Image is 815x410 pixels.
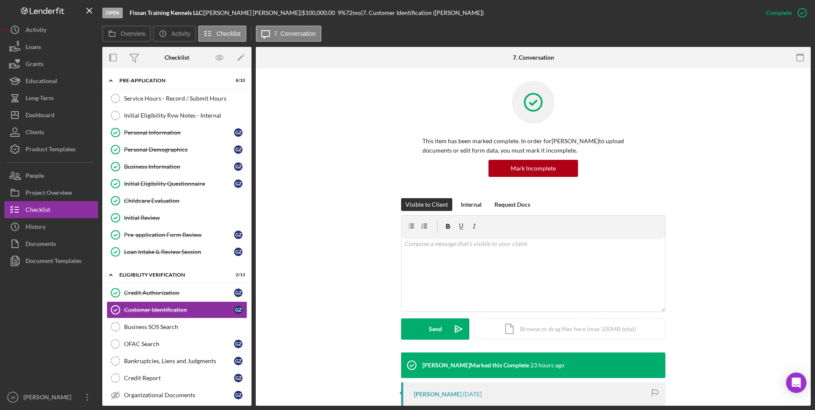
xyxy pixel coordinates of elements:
[234,248,243,256] div: G Z
[107,301,247,318] a: Customer IdentificationGZ
[107,158,247,175] a: Business InformationGZ
[124,95,247,102] div: Service Hours - Record / Submit Hours
[171,30,190,37] label: Activity
[107,192,247,209] a: Childcare Evaluation
[234,374,243,382] div: G Z
[4,90,98,107] a: Long-Term
[121,30,145,37] label: Overview
[26,201,50,220] div: Checklist
[124,392,234,398] div: Organizational Documents
[119,78,224,83] div: Pre-Application
[26,167,44,186] div: People
[26,21,46,40] div: Activity
[26,218,46,237] div: History
[124,197,247,204] div: Childcare Evaluation
[107,124,247,141] a: Personal InformationGZ
[26,252,81,271] div: Document Templates
[124,289,234,296] div: Credit Authorization
[4,389,98,406] button: JR[PERSON_NAME]
[338,9,346,16] div: 9 %
[490,198,535,211] button: Request Docs
[107,175,247,192] a: Initial Eligibility QuestionnaireGZ
[766,4,792,21] div: Complete
[107,387,247,404] a: Organizational DocumentsGZ
[757,4,811,21] button: Complete
[457,198,486,211] button: Internal
[107,226,247,243] a: Pre-application Form ReviewGZ
[401,198,452,211] button: Visible to Client
[26,141,75,160] div: Product Templates
[4,55,98,72] button: Grants
[234,391,243,399] div: G Z
[405,198,448,211] div: Visible to Client
[230,272,245,277] div: 2 / 13
[234,231,243,239] div: G Z
[4,107,98,124] button: Dashboard
[26,38,41,58] div: Loans
[234,128,243,137] div: G Z
[4,72,98,90] button: Educational
[130,9,202,16] b: Fissan Training Kennels LLC
[513,54,554,61] div: 7. Conversation
[234,179,243,188] div: G Z
[26,90,54,109] div: Long-Term
[119,272,224,277] div: Eligibility Verification
[124,306,234,313] div: Customer Identification
[124,112,247,119] div: Initial Eligibility Rvw Notes - Internal
[4,141,98,158] button: Product Templates
[107,352,247,370] a: Bankruptcies, Liens and JudgmentsGZ
[4,21,98,38] button: Activity
[4,38,98,55] button: Loans
[4,201,98,218] a: Checklist
[165,54,189,61] div: Checklist
[361,9,484,16] div: | 7. Customer Identification ([PERSON_NAME])
[234,340,243,348] div: G Z
[422,136,644,156] p: This item has been marked complete. In order for [PERSON_NAME] to upload documents or edit form d...
[234,162,243,171] div: G Z
[4,252,98,269] button: Document Templates
[26,184,72,203] div: Project Overview
[153,26,196,42] button: Activity
[4,235,98,252] button: Documents
[401,318,469,340] button: Send
[21,389,77,408] div: [PERSON_NAME]
[4,184,98,201] button: Project Overview
[274,30,316,37] label: 7. Conversation
[107,90,247,107] a: Service Hours - Record / Submit Hours
[414,391,462,398] div: [PERSON_NAME]
[124,358,234,364] div: Bankruptcies, Liens and Judgments
[107,243,247,260] a: Loan Intake & Review SessionGZ
[4,218,98,235] a: History
[124,323,247,330] div: Business SOS Search
[26,235,56,254] div: Documents
[234,289,243,297] div: G Z
[10,395,15,400] text: JR
[102,8,123,18] div: Open
[256,26,321,42] button: 7. Conversation
[124,375,234,381] div: Credit Report
[530,362,564,369] time: 2025-08-27 14:46
[4,124,98,141] a: Clients
[107,335,247,352] a: OFAC SearchGZ
[107,318,247,335] a: Business SOS Search
[234,145,243,154] div: G Z
[26,55,43,75] div: Grants
[234,306,243,314] div: G Z
[102,26,151,42] button: Overview
[107,370,247,387] a: Credit ReportGZ
[230,78,245,83] div: 8 / 10
[26,107,55,126] div: Dashboard
[124,214,247,221] div: Initial Review
[107,141,247,158] a: Personal DemographicsGZ
[4,167,98,184] button: People
[124,163,234,170] div: Business Information
[302,9,338,16] div: $100,000.00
